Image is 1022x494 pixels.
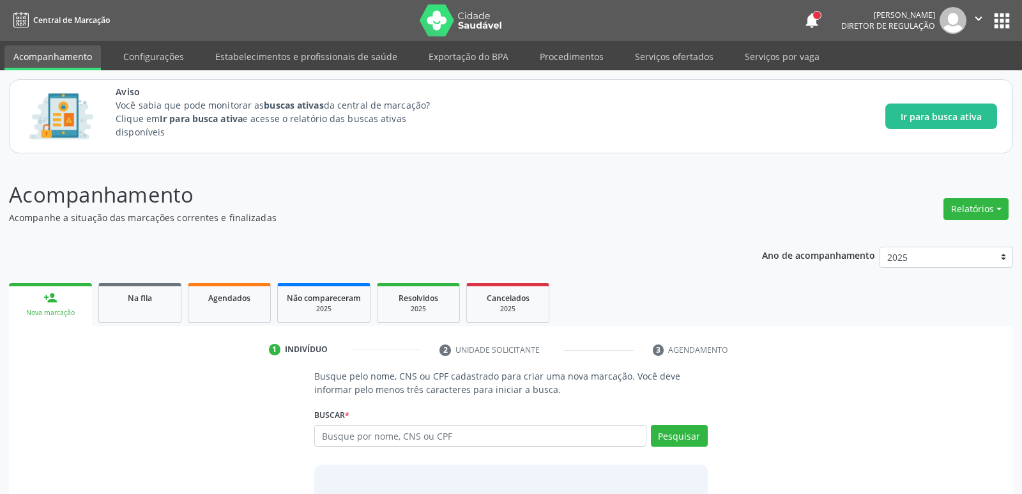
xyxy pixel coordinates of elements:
[420,45,517,68] a: Exportação do BPA
[736,45,828,68] a: Serviços por vaga
[841,10,935,20] div: [PERSON_NAME]
[803,12,821,29] button: notifications
[991,10,1013,32] button: apps
[287,304,361,314] div: 2025
[208,293,250,304] span: Agendados
[160,112,243,125] strong: Ir para busca ativa
[651,425,708,447] button: Pesquisar
[128,293,152,304] span: Na fila
[885,104,997,129] button: Ir para busca ativa
[626,45,722,68] a: Serviços ofertados
[114,45,193,68] a: Configurações
[206,45,406,68] a: Estabelecimentos e profissionais de saúde
[9,211,712,224] p: Acompanhe a situação das marcações correntes e finalizadas
[966,7,991,34] button: 
[314,425,646,447] input: Busque por nome, CNS ou CPF
[531,45,613,68] a: Procedimentos
[943,198,1009,220] button: Relatórios
[476,304,540,314] div: 2025
[116,85,454,98] span: Aviso
[25,88,98,145] img: Imagem de CalloutCard
[9,10,110,31] a: Central de Marcação
[314,405,349,425] label: Buscar
[386,304,450,314] div: 2025
[841,20,935,31] span: Diretor de regulação
[43,291,57,305] div: person_add
[940,7,966,34] img: img
[972,12,986,26] i: 
[264,99,323,111] strong: buscas ativas
[4,45,101,70] a: Acompanhamento
[269,344,280,355] div: 1
[116,98,454,139] p: Você sabia que pode monitorar as da central de marcação? Clique em e acesse o relatório das busca...
[285,344,328,355] div: Indivíduo
[762,247,875,263] p: Ano de acompanhamento
[9,179,712,211] p: Acompanhamento
[399,293,438,304] span: Resolvidos
[18,308,83,318] div: Nova marcação
[487,293,530,304] span: Cancelados
[901,110,982,123] span: Ir para busca ativa
[287,293,361,304] span: Não compareceram
[314,369,707,396] p: Busque pelo nome, CNS ou CPF cadastrado para criar uma nova marcação. Você deve informar pelo men...
[33,15,110,26] span: Central de Marcação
